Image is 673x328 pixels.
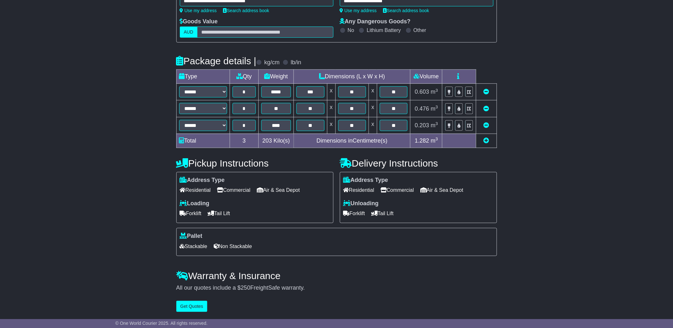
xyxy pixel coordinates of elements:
span: m [431,105,438,112]
a: Remove this item [484,105,489,112]
td: x [369,117,377,134]
span: m [431,122,438,129]
span: 0.203 [415,122,429,129]
td: x [327,117,335,134]
h4: Pickup Instructions [176,158,333,168]
a: Use my address [180,8,217,13]
a: Add new item [484,137,489,144]
span: 1.282 [415,137,429,144]
td: x [327,84,335,100]
label: Pallet [180,233,203,240]
label: No [348,27,354,33]
span: © One World Courier 2025. All rights reserved. [115,321,208,326]
label: Address Type [343,177,388,184]
span: Commercial [381,185,414,195]
span: 0.603 [415,89,429,95]
h4: Delivery Instructions [340,158,497,168]
div: All our quotes include a $ FreightSafe warranty. [176,285,497,292]
span: 250 [241,285,250,291]
span: Tail Lift [208,208,230,218]
td: Kilo(s) [259,134,294,148]
td: Total [176,134,230,148]
td: Volume [410,70,442,84]
span: Residential [343,185,374,195]
span: Forklift [343,208,365,218]
span: 203 [263,137,272,144]
span: Air & Sea Depot [257,185,300,195]
a: Search address book [223,8,269,13]
td: 3 [230,134,259,148]
td: x [369,100,377,117]
sup: 3 [436,105,438,109]
td: Dimensions (L x W x H) [294,70,410,84]
label: Any Dangerous Goods? [340,18,411,25]
label: Address Type [180,177,225,184]
label: AUD [180,27,198,38]
span: Commercial [217,185,250,195]
label: Unloading [343,200,379,207]
a: Search address book [383,8,429,13]
span: m [431,89,438,95]
td: Dimensions in Centimetre(s) [294,134,410,148]
td: Qty [230,70,259,84]
label: Goods Value [180,18,218,25]
span: Residential [180,185,211,195]
span: m [431,137,438,144]
span: Tail Lift [371,208,394,218]
a: Remove this item [484,122,489,129]
span: 0.476 [415,105,429,112]
sup: 3 [436,121,438,126]
label: Loading [180,200,210,207]
span: Stackable [180,241,207,251]
label: kg/cm [264,59,279,66]
td: x [369,84,377,100]
a: Use my address [340,8,377,13]
label: lb/in [291,59,301,66]
span: Air & Sea Depot [420,185,463,195]
button: Get Quotes [176,301,208,312]
a: Remove this item [484,89,489,95]
sup: 3 [436,88,438,93]
td: Weight [259,70,294,84]
td: x [327,100,335,117]
sup: 3 [436,137,438,141]
td: Type [176,70,230,84]
span: Non Stackable [214,241,252,251]
label: Lithium Battery [367,27,401,33]
label: Other [414,27,426,33]
h4: Warranty & Insurance [176,270,497,281]
h4: Package details | [176,56,256,66]
span: Forklift [180,208,202,218]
